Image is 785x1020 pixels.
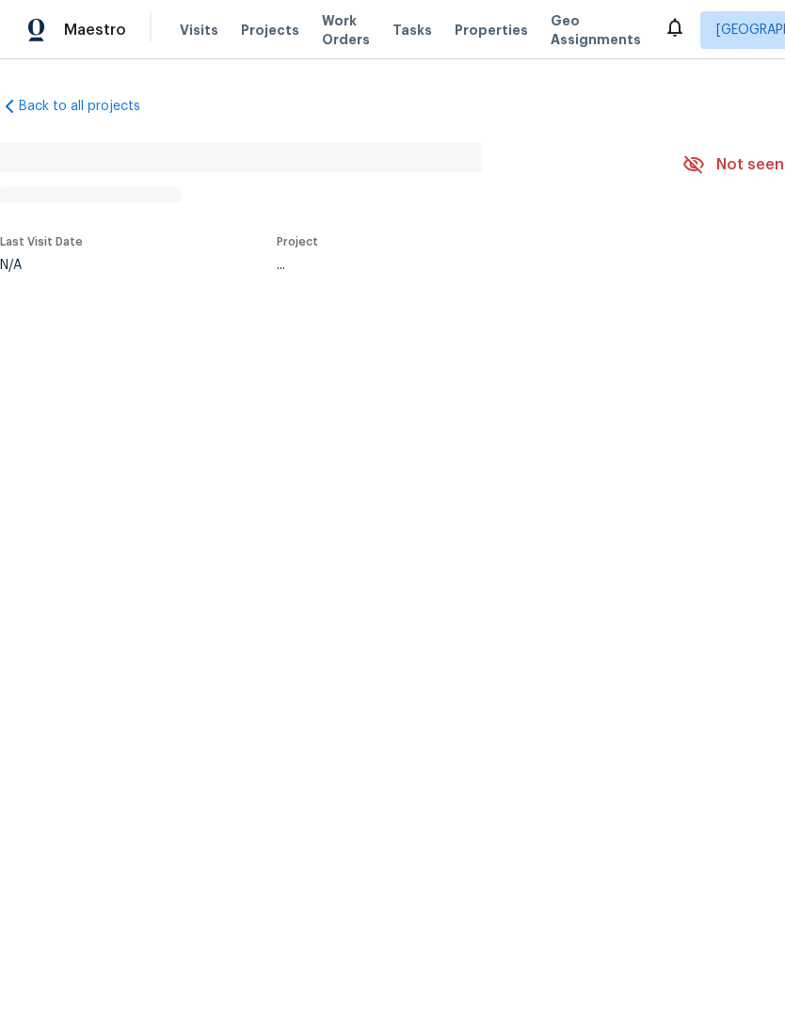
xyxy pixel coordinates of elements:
[322,11,370,49] span: Work Orders
[277,236,318,247] span: Project
[277,259,638,272] div: ...
[64,21,126,40] span: Maestro
[392,24,432,37] span: Tasks
[241,21,299,40] span: Projects
[180,21,218,40] span: Visits
[551,11,641,49] span: Geo Assignments
[455,21,528,40] span: Properties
